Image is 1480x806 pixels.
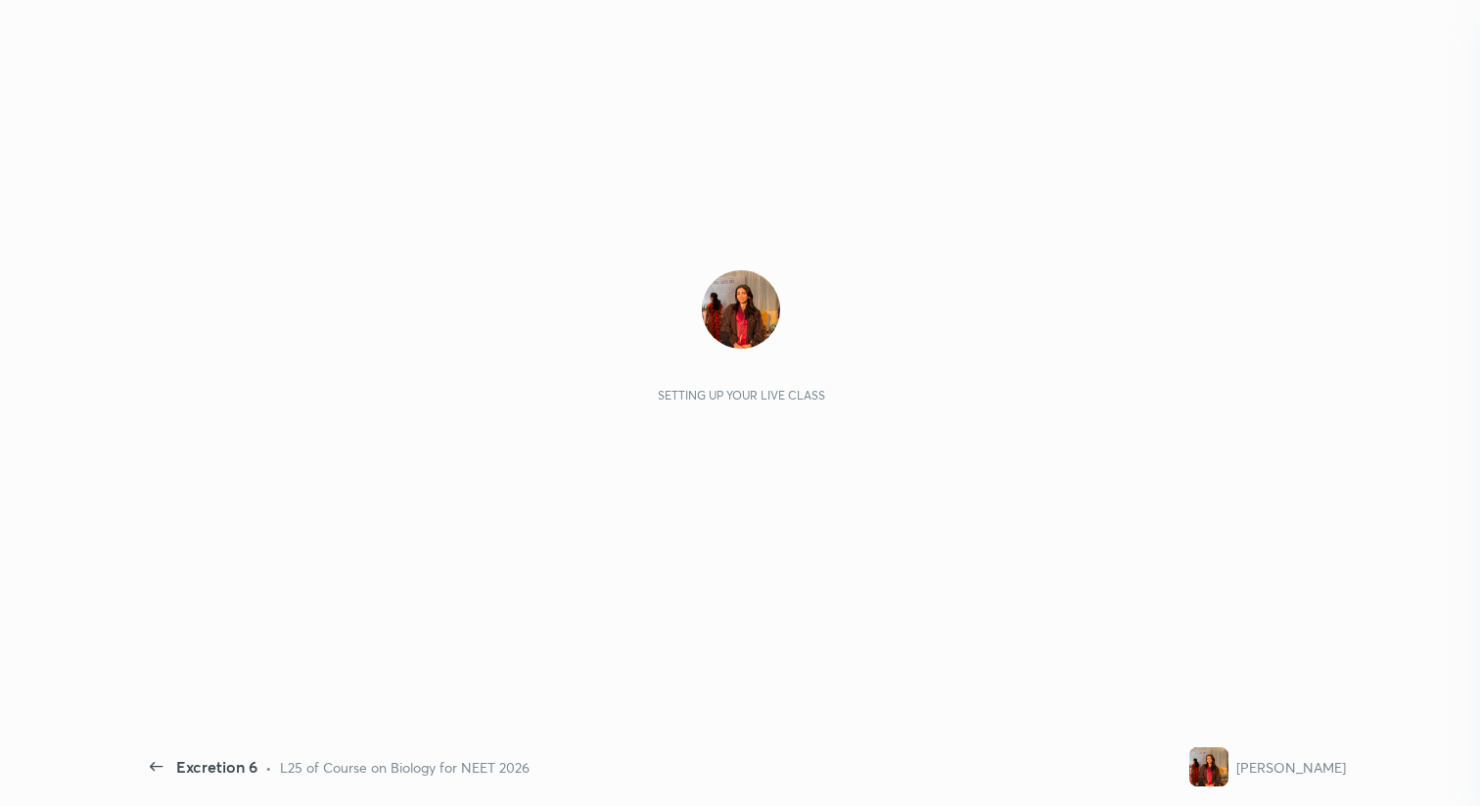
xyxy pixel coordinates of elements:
div: L25 of Course on Biology for NEET 2026 [280,757,530,778]
img: 9fba9e39355a4b27a121417188630cea.jpg [1189,747,1228,786]
div: Excretion 6 [176,755,257,779]
div: • [265,757,272,778]
img: 9fba9e39355a4b27a121417188630cea.jpg [702,270,780,349]
div: Setting up your live class [658,388,825,403]
div: [PERSON_NAME] [1236,757,1346,778]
